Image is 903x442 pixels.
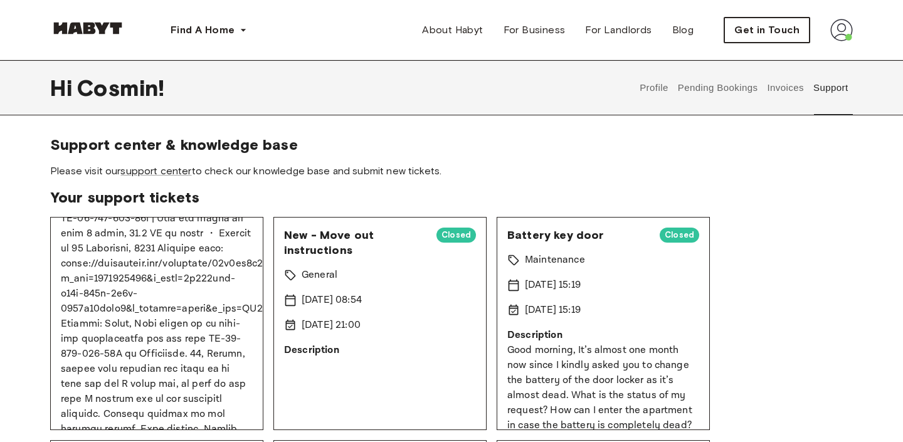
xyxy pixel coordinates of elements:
[422,23,483,38] span: About Habyt
[120,165,191,177] a: support center
[575,18,662,43] a: For Landlords
[507,228,650,243] span: Battery key door
[525,278,581,293] p: [DATE] 15:19
[660,229,699,241] span: Closed
[50,22,125,34] img: Habyt
[284,228,426,258] span: New - Move out instructions
[811,60,850,115] button: Support
[676,60,759,115] button: Pending Bookings
[585,23,652,38] span: For Landlords
[766,60,805,115] button: Invoices
[635,60,853,115] div: user profile tabs
[507,328,699,343] p: Description
[525,253,585,268] p: Maintenance
[302,318,361,333] p: [DATE] 21:00
[830,19,853,41] img: avatar
[161,18,257,43] button: Find A Home
[50,188,853,207] span: Your support tickets
[171,23,235,38] span: Find A Home
[525,303,581,318] p: [DATE] 15:19
[734,23,800,38] span: Get in Touch
[50,164,853,178] span: Please visit our to check our knowledge base and submit new tickets.
[494,18,576,43] a: For Business
[302,293,362,308] p: [DATE] 08:54
[412,18,493,43] a: About Habyt
[284,343,476,358] p: Description
[724,17,810,43] button: Get in Touch
[504,23,566,38] span: For Business
[436,229,476,241] span: Closed
[672,23,694,38] span: Blog
[50,135,853,154] span: Support center & knowledge base
[638,60,670,115] button: Profile
[662,18,704,43] a: Blog
[50,75,77,101] span: Hi
[302,268,337,283] p: General
[77,75,164,101] span: Cosmin !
